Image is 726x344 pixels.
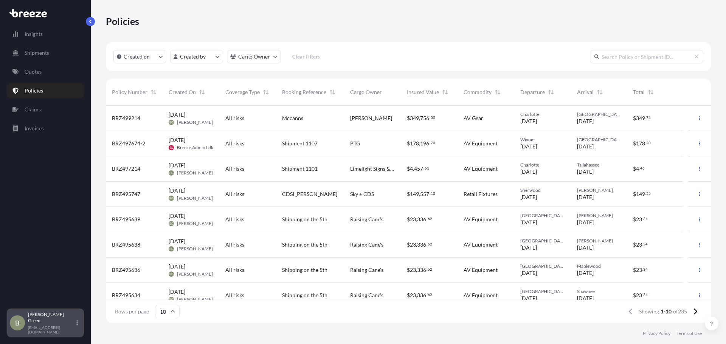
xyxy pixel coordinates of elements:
span: Raising Cane's [350,216,383,223]
span: BG [169,119,174,126]
span: [DATE] [169,187,185,194]
p: Insights [25,30,43,38]
span: $ [407,191,410,197]
span: All risks [225,114,244,122]
span: 23 [636,242,642,247]
span: Sky + CDS [350,190,374,198]
p: Cargo Owner [238,53,270,60]
span: Charlotte [520,111,565,117]
span: Policy Number [112,88,147,96]
span: $ [633,293,636,298]
span: BRZ497214 [112,165,140,173]
span: BG [169,169,174,177]
span: . [639,167,640,170]
span: [PERSON_NAME] [350,114,392,122]
span: 34 [643,218,648,220]
span: All risks [225,241,244,248]
span: BG [169,194,174,202]
span: 62 [428,218,432,220]
span: 62 [428,243,432,245]
span: 20 [646,142,651,144]
span: [GEOGRAPHIC_DATA] [520,263,565,269]
span: BL [170,144,173,151]
span: BRZ495638 [112,241,140,248]
span: $ [407,141,410,146]
span: 23 [636,217,642,222]
span: $ [633,191,636,197]
span: BRZ495634 [112,292,140,299]
span: . [645,142,646,144]
span: . [427,218,427,220]
p: Policies [106,15,140,27]
span: BG [169,245,174,253]
button: Sort [197,88,206,97]
span: [DATE] [577,143,594,150]
span: 178 [636,141,645,146]
span: Sherwood [520,187,565,193]
button: Sort [441,88,450,97]
span: [DATE] [169,263,185,270]
span: 4 [410,166,413,171]
span: 10 [431,192,435,195]
span: BRZ495747 [112,190,140,198]
p: Clear Filters [292,53,320,60]
a: Insights [6,26,84,42]
span: Wixom [520,137,565,143]
p: Created by [180,53,206,60]
span: Shipment 1107 [282,140,318,147]
button: Sort [646,88,655,97]
span: Booking Reference [282,88,326,96]
a: Invoices [6,121,84,136]
span: Created On [169,88,196,96]
span: , [419,116,420,121]
span: [DATE] [577,295,594,302]
span: 149 [410,191,419,197]
span: $ [407,116,410,121]
span: $ [633,242,636,247]
span: 23 [410,217,416,222]
span: 1-10 [661,308,672,315]
a: Terms of Use [676,330,702,336]
span: 196 [420,141,429,146]
span: [GEOGRAPHIC_DATA] [577,137,621,143]
span: Commodity [464,88,492,96]
span: [PERSON_NAME] [177,221,213,227]
button: Sort [595,88,604,97]
span: 23 [410,242,416,247]
span: 23 [410,293,416,298]
span: . [645,192,646,195]
span: [PERSON_NAME] [177,170,213,176]
p: Created on [124,53,150,60]
span: 336 [417,267,426,273]
span: Raising Cane's [350,292,383,299]
a: Privacy Policy [643,330,670,336]
span: $ [407,293,410,298]
span: [PERSON_NAME] [177,119,213,125]
span: 23 [636,293,642,298]
span: Showing [639,308,659,315]
span: . [642,268,643,271]
span: All risks [225,190,244,198]
span: , [416,293,417,298]
span: , [416,217,417,222]
span: 61 [425,167,429,170]
span: AV Equipment [464,266,498,274]
span: $ [407,242,410,247]
span: 62 [428,293,432,296]
span: . [427,243,427,245]
span: $ [407,217,410,222]
span: . [423,167,424,170]
span: [DATE] [520,269,537,277]
span: AV Equipment [464,241,498,248]
span: Charlotte [520,162,565,168]
span: [GEOGRAPHIC_DATA] [577,111,621,117]
span: Shipping on the 5th [282,266,327,274]
span: All risks [225,292,244,299]
span: $ [407,267,410,273]
span: BRZ499214 [112,114,140,122]
a: Shipments [6,45,84,60]
span: [PERSON_NAME] [177,296,213,302]
span: [DATE] [169,162,185,169]
span: $ [407,166,410,171]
